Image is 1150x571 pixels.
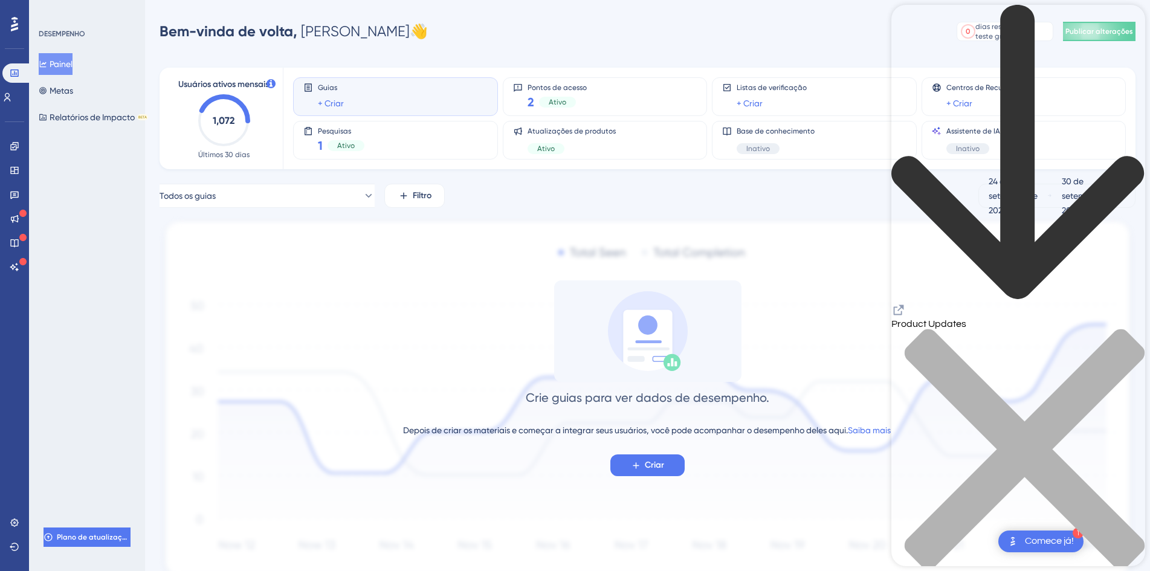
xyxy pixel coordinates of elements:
[528,83,587,92] font: Pontos de acesso
[413,190,431,201] font: Filtro
[318,83,337,92] font: Guias
[178,79,269,89] font: Usuários ativos mensais
[39,53,73,75] button: Painel
[138,115,147,119] font: BETA
[537,144,555,153] font: Ativo
[39,30,85,38] font: DESEMPENHO
[198,150,250,159] font: Últimos 30 dias
[410,23,428,40] font: 👋
[526,390,769,405] font: Crie guias para ver dados de desempenho.
[301,23,410,40] font: [PERSON_NAME]
[549,98,566,106] font: Ativo
[318,98,344,108] font: + Criar
[50,86,73,95] font: Metas
[28,5,104,15] font: Precisar de ajuda?
[528,127,616,135] font: Atualizações de produtos
[337,141,355,150] font: Ativo
[39,106,148,128] button: Relatórios de ImpactoBETA
[50,112,135,122] font: Relatórios de Impacto
[645,460,664,470] font: Criar
[160,191,216,201] font: Todos os guias
[50,59,73,69] font: Painel
[160,22,297,40] font: Bem-vinda de volta,
[746,144,770,153] font: Inativo
[160,184,375,208] button: Todos os guias
[57,533,131,541] font: Plano de atualização
[848,425,891,435] a: Saiba mais
[403,425,848,435] font: Depois de criar os materiais e começar a integrar seus usuários, você pode acompanhar o desempenh...
[318,138,323,153] font: 1
[39,80,73,102] button: Metas
[4,4,33,33] button: Abra o iniciador do assistente de IA
[610,454,685,476] button: Criar
[528,95,534,109] font: 2
[7,7,29,29] img: imagem-do-lançador-texto-alternativo
[737,127,815,135] font: Base de conhecimento
[44,527,131,547] button: Plano de atualização
[213,115,234,126] text: 1,072
[737,83,807,92] font: Listas de verificação
[737,98,763,108] font: + Criar
[384,184,445,208] button: Filtro
[318,127,351,135] font: Pesquisas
